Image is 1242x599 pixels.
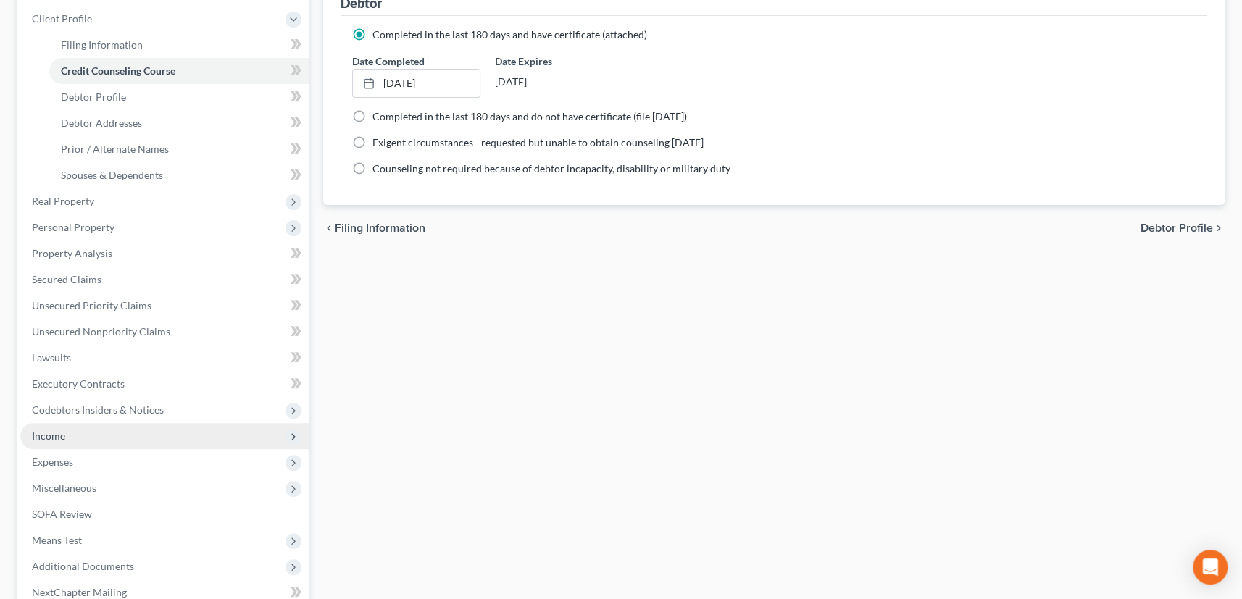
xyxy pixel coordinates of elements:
[61,64,175,77] span: Credit Counseling Course
[61,38,143,51] span: Filing Information
[61,143,169,155] span: Prior / Alternate Names
[495,69,623,95] div: [DATE]
[1141,222,1213,234] span: Debtor Profile
[49,110,309,136] a: Debtor Addresses
[61,91,126,103] span: Debtor Profile
[49,58,309,84] a: Credit Counseling Course
[32,377,125,390] span: Executory Contracts
[32,456,73,468] span: Expenses
[495,54,623,69] label: Date Expires
[372,162,730,175] span: Counseling not required because of debtor incapacity, disability or military duty
[61,117,142,129] span: Debtor Addresses
[20,267,309,293] a: Secured Claims
[32,195,94,207] span: Real Property
[20,293,309,319] a: Unsecured Priority Claims
[32,325,170,338] span: Unsecured Nonpriority Claims
[32,508,92,520] span: SOFA Review
[32,299,151,311] span: Unsecured Priority Claims
[32,560,134,572] span: Additional Documents
[32,247,112,259] span: Property Analysis
[20,319,309,345] a: Unsecured Nonpriority Claims
[372,136,704,148] span: Exigent circumstances - requested but unable to obtain counseling [DATE]
[1141,222,1225,234] button: Debtor Profile chevron_right
[61,169,163,181] span: Spouses & Dependents
[32,221,114,233] span: Personal Property
[335,222,425,234] span: Filing Information
[1213,222,1225,234] i: chevron_right
[49,136,309,162] a: Prior / Alternate Names
[323,222,425,234] button: chevron_left Filing Information
[32,586,127,598] span: NextChapter Mailing
[20,501,309,527] a: SOFA Review
[32,351,71,364] span: Lawsuits
[20,371,309,397] a: Executory Contracts
[32,482,96,494] span: Miscellaneous
[32,534,82,546] span: Means Test
[32,403,164,416] span: Codebtors Insiders & Notices
[49,84,309,110] a: Debtor Profile
[20,240,309,267] a: Property Analysis
[32,12,92,25] span: Client Profile
[323,222,335,234] i: chevron_left
[20,345,309,371] a: Lawsuits
[49,162,309,188] a: Spouses & Dependents
[49,32,309,58] a: Filing Information
[32,430,65,442] span: Income
[1193,550,1228,585] div: Open Intercom Messenger
[353,70,480,97] a: [DATE]
[372,28,647,41] span: Completed in the last 180 days and have certificate (attached)
[32,273,101,285] span: Secured Claims
[352,54,425,69] label: Date Completed
[372,110,687,122] span: Completed in the last 180 days and do not have certificate (file [DATE])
